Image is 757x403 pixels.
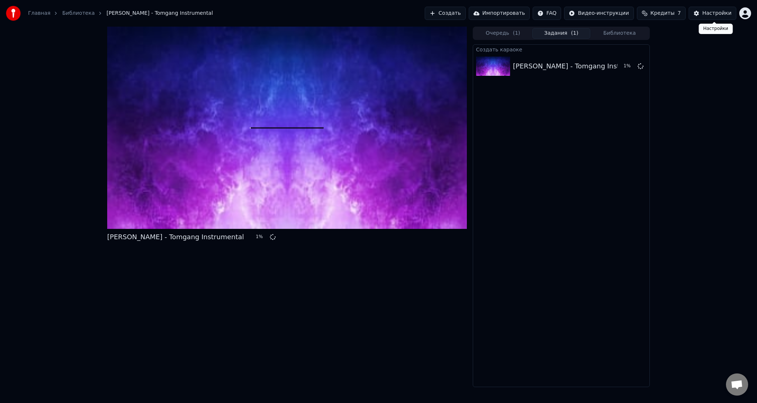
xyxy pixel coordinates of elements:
img: youka [6,6,21,21]
span: [PERSON_NAME] - Tomgang Instrumental [106,10,213,17]
button: Задания [532,28,591,39]
a: Главная [28,10,50,17]
div: Создать караоке [473,45,649,54]
span: Кредиты [651,10,675,17]
div: 1 % [624,63,635,69]
span: 7 [678,10,681,17]
a: Открытый чат [726,373,748,396]
nav: breadcrumb [28,10,213,17]
button: FAQ [533,7,561,20]
button: Настройки [689,7,736,20]
div: 1 % [256,234,267,240]
button: Видео-инструкции [564,7,634,20]
button: Импортировать [469,7,530,20]
button: Кредиты7 [637,7,686,20]
div: Настройки [702,10,731,17]
button: Библиотека [590,28,649,39]
button: Очередь [474,28,532,39]
div: [PERSON_NAME] - Tomgang Instrumental [513,61,650,71]
span: ( 1 ) [513,30,520,37]
div: [PERSON_NAME] - Tomgang Instrumental [107,232,244,242]
button: Создать [425,7,465,20]
div: Настройки [699,24,733,34]
span: ( 1 ) [571,30,578,37]
a: Библиотека [62,10,95,17]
